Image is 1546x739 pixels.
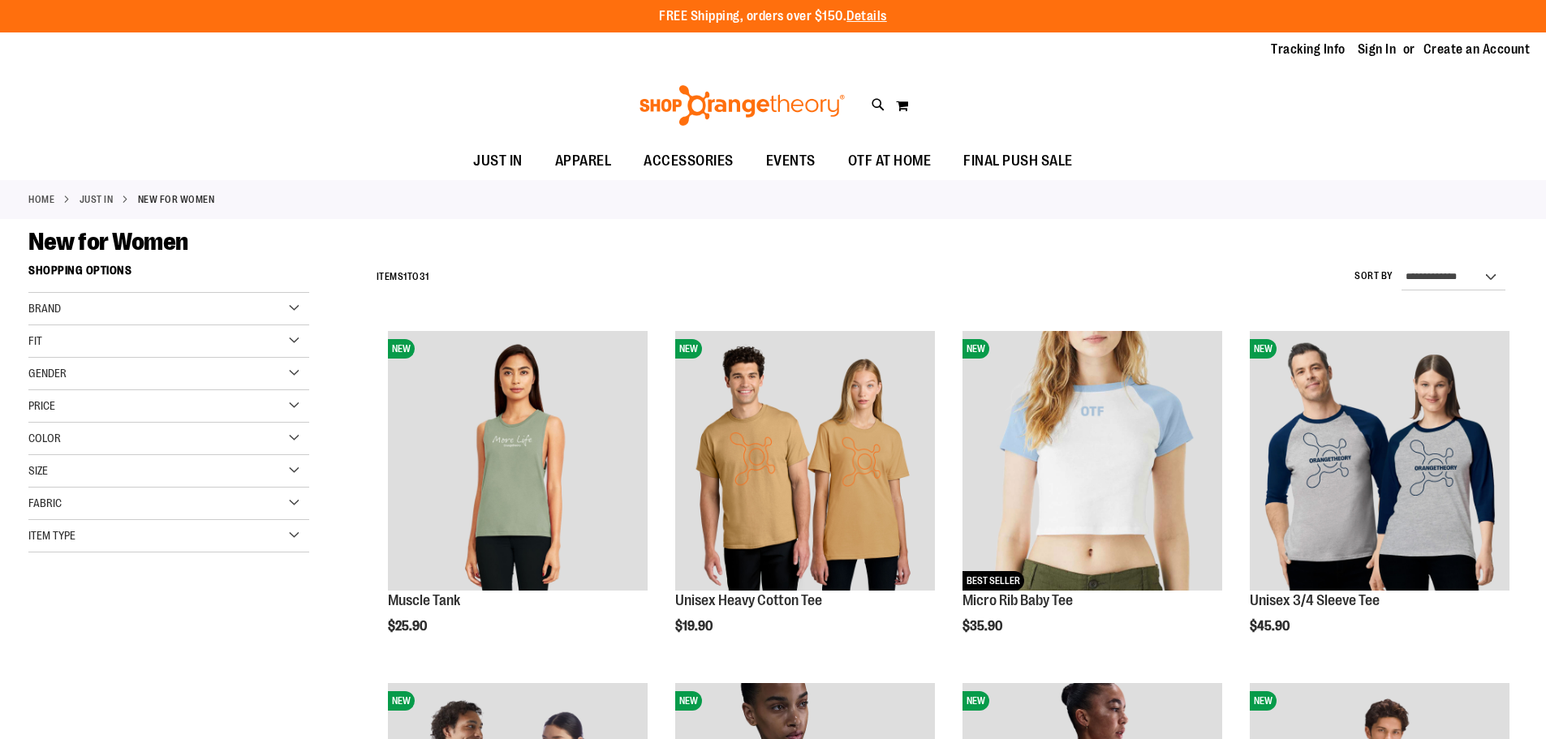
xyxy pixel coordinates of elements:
div: product [1242,323,1518,675]
span: Color [28,432,61,445]
span: Fabric [28,496,62,509]
span: NEW [962,339,989,359]
a: JUST IN [457,143,539,179]
img: Shop Orangetheory [637,85,847,126]
h2: Items to [377,264,429,290]
strong: Shopping Options [28,256,309,293]
img: Unisex Heavy Cotton Tee [675,331,935,591]
a: APPAREL [539,143,628,180]
span: Gender [28,367,67,380]
span: $25.90 [388,619,429,634]
span: NEW [1250,691,1277,711]
span: APPAREL [555,143,612,179]
span: FINAL PUSH SALE [963,143,1073,179]
span: OTF AT HOME [848,143,932,179]
div: product [667,323,943,675]
span: Size [28,464,48,477]
span: $45.90 [1250,619,1292,634]
a: Tracking Info [1271,41,1346,58]
div: product [954,323,1230,675]
a: Unisex 3/4 Sleeve TeeNEW [1250,331,1509,593]
span: Price [28,399,55,412]
a: ACCESSORIES [627,143,750,180]
a: FINAL PUSH SALE [947,143,1089,180]
a: Micro Rib Baby Tee [962,592,1073,608]
span: 1 [403,271,407,282]
span: Brand [28,302,61,315]
span: NEW [388,339,415,359]
img: Muscle Tank [388,331,648,591]
span: $35.90 [962,619,1005,634]
span: NEW [1250,339,1277,359]
span: NEW [388,691,415,711]
div: product [380,323,656,675]
a: Unisex Heavy Cotton TeeNEW [675,331,935,593]
span: 31 [420,271,429,282]
a: JUST IN [80,192,114,207]
span: NEW [675,691,702,711]
a: Create an Account [1423,41,1531,58]
a: Details [846,9,887,24]
img: Unisex 3/4 Sleeve Tee [1250,331,1509,591]
span: EVENTS [766,143,816,179]
span: JUST IN [473,143,523,179]
a: Muscle Tank [388,592,460,608]
span: BEST SELLER [962,571,1024,591]
span: New for Women [28,228,188,256]
img: Micro Rib Baby Tee [962,331,1222,591]
a: OTF AT HOME [832,143,948,180]
a: Sign In [1358,41,1397,58]
span: ACCESSORIES [644,143,734,179]
a: Unisex 3/4 Sleeve Tee [1250,592,1380,608]
a: Muscle TankNEW [388,331,648,593]
strong: New for Women [138,192,215,207]
a: EVENTS [750,143,832,180]
a: Micro Rib Baby TeeNEWBEST SELLER [962,331,1222,593]
a: Unisex Heavy Cotton Tee [675,592,822,608]
span: NEW [962,691,989,711]
label: Sort By [1354,269,1393,283]
span: Fit [28,334,42,347]
span: NEW [675,339,702,359]
span: $19.90 [675,619,715,634]
span: Item Type [28,529,75,542]
p: FREE Shipping, orders over $150. [659,7,887,26]
a: Home [28,192,54,207]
